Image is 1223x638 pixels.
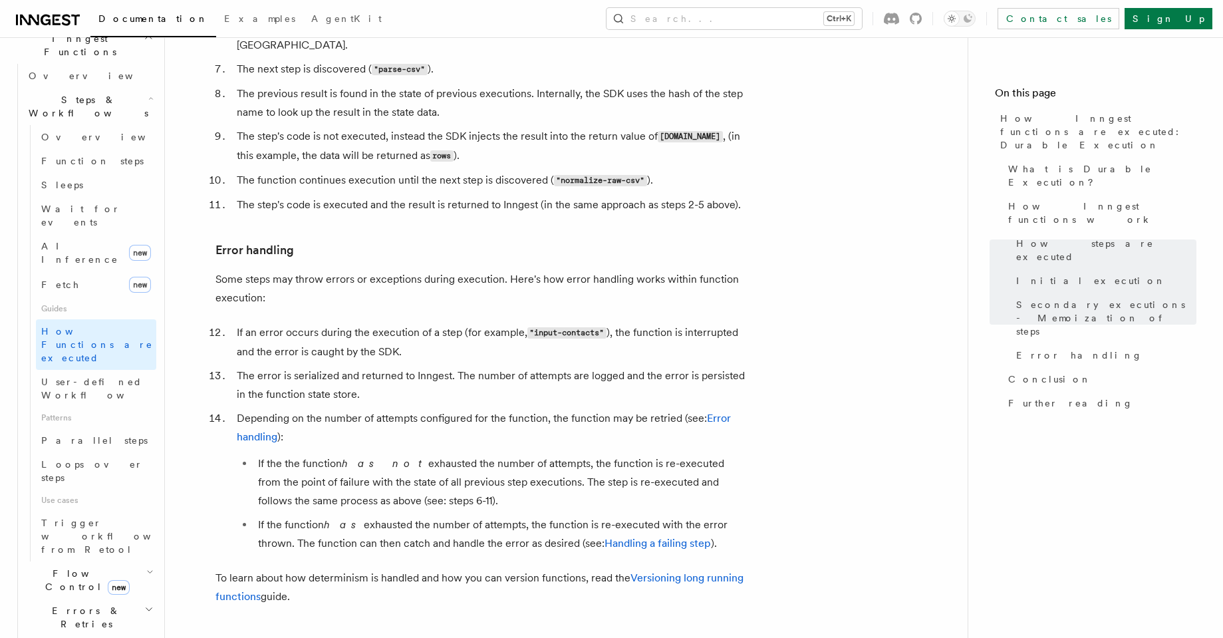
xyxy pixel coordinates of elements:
button: Toggle dark mode [944,11,976,27]
button: Steps & Workflows [23,88,156,125]
button: Errors & Retries [23,599,156,636]
li: The step's code is executed and the result is returned to Inngest (in the same approach as steps ... [233,196,747,214]
a: How steps are executed [1011,232,1196,269]
a: Overview [36,125,156,149]
li: If the the function exhausted the number of attempts, the function is re-executed from the point ... [254,454,747,510]
a: How Inngest functions are executed: Durable Execution [995,106,1196,157]
li: The previous result is found in the state of previous executions. Internally, the SDK uses the ha... [233,84,747,122]
em: has [324,518,364,531]
span: new [129,245,151,261]
span: Documentation [98,13,208,24]
button: Inngest Functions [11,27,156,64]
span: Use cases [36,490,156,511]
span: Further reading [1008,397,1133,410]
a: User-defined Workflows [36,370,156,407]
span: Overview [29,71,166,81]
a: Further reading [1003,391,1196,415]
span: Function steps [41,156,144,166]
span: How Inngest functions are executed: Durable Execution [1000,112,1196,152]
span: Fetch [41,279,80,290]
li: If the function exhausted the number of attempts, the function is re-executed with the error thro... [254,516,747,553]
em: has not [342,457,428,470]
a: How Inngest functions work [1003,194,1196,232]
button: Search...Ctrl+K [607,8,862,29]
li: Depending on the number of attempts configured for the function, the function may be retried (see... [233,409,747,553]
li: The next step is discovered ( ). [233,60,747,79]
a: Secondary executions - Memoization of steps [1011,293,1196,343]
span: Secondary executions - Memoization of steps [1016,298,1196,338]
span: Sleeps [41,180,83,190]
span: Examples [224,13,295,24]
a: Error handling [1011,343,1196,367]
li: If an error occurs during the execution of a step (for example, ), the function is interrupted an... [233,323,747,361]
span: Errors & Retries [23,604,144,631]
li: The function continues execution until the next step is discovered ( ). [233,171,747,190]
span: How steps are executed [1016,237,1196,263]
a: Error handling [215,241,294,259]
code: "input-contacts" [527,327,607,339]
span: Inngest Functions [11,32,144,59]
code: "parse-csv" [372,64,428,75]
span: Patterns [36,407,156,428]
code: rows [430,150,454,162]
a: Sign Up [1125,8,1212,29]
kbd: Ctrl+K [824,12,854,25]
a: Loops over steps [36,452,156,490]
p: Some steps may throw errors or exceptions during execution. Here's how error handling works withi... [215,270,747,307]
a: Sleeps [36,173,156,197]
span: Initial execution [1016,274,1166,287]
span: Overview [41,132,178,142]
a: What is Durable Execution? [1003,157,1196,194]
a: Handling a failing step [605,537,711,550]
span: Guides [36,298,156,319]
a: Examples [216,4,303,36]
a: AgentKit [303,4,390,36]
a: Versioning long running functions [215,571,744,603]
a: Error handling [237,412,731,443]
span: Trigger workflows from Retool [41,518,188,555]
span: Conclusion [1008,373,1091,386]
span: Flow Control [23,567,146,593]
button: Flow Controlnew [23,561,156,599]
a: Parallel steps [36,428,156,452]
a: Initial execution [1011,269,1196,293]
span: Wait for events [41,204,120,228]
a: AI Inferencenew [36,234,156,271]
code: [DOMAIN_NAME] [658,131,723,142]
a: Wait for events [36,197,156,234]
span: AI Inference [41,241,118,265]
li: The error is serialized and returned to Inngest. The number of attempts are logged and the error ... [233,367,747,404]
code: "normalize-raw-csv" [554,175,647,186]
div: Steps & Workflows [23,125,156,561]
a: How Functions are executed [36,319,156,370]
span: Error handling [1016,349,1143,362]
a: Overview [23,64,156,88]
span: What is Durable Execution? [1008,162,1196,189]
span: Steps & Workflows [23,93,148,120]
span: AgentKit [311,13,382,24]
span: new [108,580,130,595]
a: Function steps [36,149,156,173]
span: Parallel steps [41,435,148,446]
a: Contact sales [998,8,1119,29]
li: The step's code is not executed, instead the SDK injects the result into the return value of , (i... [233,127,747,166]
span: Loops over steps [41,459,143,483]
a: Trigger workflows from Retool [36,511,156,561]
a: Conclusion [1003,367,1196,391]
a: Fetchnew [36,271,156,298]
h4: On this page [995,85,1196,106]
span: How Inngest functions work [1008,200,1196,226]
span: new [129,277,151,293]
a: Documentation [90,4,216,37]
p: To learn about how determinism is handled and how you can version functions, read the guide. [215,569,747,606]
span: How Functions are executed [41,326,153,363]
span: User-defined Workflows [41,377,161,400]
